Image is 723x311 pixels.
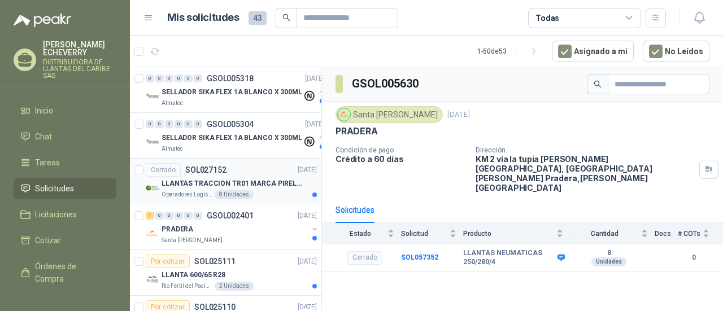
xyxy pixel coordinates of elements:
div: 0 [165,120,173,128]
th: # COTs [678,223,723,244]
p: Rio Fertil del Pacífico S.A.S. [162,282,212,291]
span: Órdenes de Compra [35,260,106,285]
div: 0 [175,212,183,220]
div: 1 - 50 de 53 [477,42,543,60]
a: 1 0 0 0 0 0 GSOL002401[DATE] Company LogoPRADERASanta [PERSON_NAME] [146,209,319,245]
div: Solicitudes [336,204,374,216]
span: Solicitud [401,230,447,238]
p: [DATE] [447,109,470,120]
img: Company Logo [146,135,159,149]
p: LLANTAS TRACCION TR01 MARCA PIRELLI [162,178,302,189]
div: 8 Unidades [215,190,254,199]
button: Asignado a mi [552,41,634,62]
p: KM 2 vía la tupia [PERSON_NAME][GEOGRAPHIC_DATA], [GEOGRAPHIC_DATA][PERSON_NAME] Pradera , [PERSO... [476,154,695,192]
p: SELLADOR SIKA FLEX 1A BLANCO X 300ML [162,133,302,143]
p: PRADERA [336,125,378,137]
div: 0 [146,120,154,128]
h1: Mis solicitudes [167,10,239,26]
div: 0 [194,75,202,82]
a: CerradoSOL027152[DATE] Company LogoLLANTAS TRACCION TR01 MARCA PIRELLIOperadores Logísticos del C... [130,159,321,204]
a: Órdenes de Compra [14,256,116,290]
p: Almatec [162,99,183,108]
p: SOL025111 [194,257,236,265]
div: Cerrado [347,251,382,265]
a: Licitaciones [14,204,116,225]
p: Santa [PERSON_NAME] [162,236,223,245]
div: 0 [155,120,164,128]
p: PRADERA [162,224,193,235]
p: [DATE] [298,256,317,267]
p: Dirección [476,146,695,154]
span: Chat [35,130,52,143]
span: search [594,80,602,88]
p: Condición de pago [336,146,467,154]
a: Tareas [14,152,116,173]
span: 43 [249,11,267,25]
a: Chat [14,126,116,147]
img: Logo peakr [14,14,71,27]
p: SELLADOR SIKA FLEX 1A BLANCO X 300ML [162,87,302,98]
b: 8 [570,249,648,258]
b: LLANTAS NEUMATICAS 250/280/4 [463,249,555,266]
span: Cotizar [35,234,61,247]
img: Company Logo [338,108,350,121]
p: DISTRIBUIDORA DE LLANTAS DEL CARIBE SAS [43,59,116,79]
p: Crédito a 60 días [336,154,467,164]
span: Estado [336,230,385,238]
a: Cotizar [14,230,116,251]
span: Inicio [35,104,53,117]
p: GSOL005318 [207,75,254,82]
div: 2 Unidades [215,282,254,291]
p: LLANTA 600/65 R28 [162,270,225,281]
span: search [282,14,290,21]
div: Por cotizar [146,255,190,268]
img: Company Logo [146,227,159,240]
b: 0 [678,252,709,263]
a: Solicitudes [14,178,116,199]
p: [DATE] [298,165,317,176]
img: Company Logo [146,90,159,103]
div: 0 [175,120,183,128]
th: Estado [322,223,401,244]
div: 0 [184,120,193,128]
div: 0 [155,212,164,220]
div: 1 [146,212,154,220]
a: 0 0 0 0 0 0 GSOL005304[DATE] Company LogoSELLADOR SIKA FLEX 1A BLANCO X 300MLAlmatec [146,117,326,154]
p: GSOL002401 [207,212,254,220]
p: [PERSON_NAME] ECHEVERRY [43,41,116,56]
div: 0 [194,120,202,128]
div: 0 [165,212,173,220]
a: Por cotizarSOL025111[DATE] Company LogoLLANTA 600/65 R28Rio Fertil del Pacífico S.A.S.2 Unidades [130,250,321,296]
p: Almatec [162,144,183,154]
span: Producto [463,230,554,238]
p: GSOL005304 [207,120,254,128]
a: SOL057352 [401,253,438,261]
img: Company Logo [146,181,159,195]
p: SOL025110 [194,303,236,311]
button: No Leídos [643,41,709,62]
th: Docs [655,223,678,244]
th: Solicitud [401,223,463,244]
span: Cantidad [570,230,639,238]
span: # COTs [678,230,700,238]
img: Company Logo [146,273,159,286]
div: 0 [155,75,164,82]
div: 0 [194,212,202,220]
div: Todas [535,12,559,24]
div: 0 [175,75,183,82]
th: Producto [463,223,570,244]
div: Cerrado [146,163,181,177]
div: 0 [184,75,193,82]
div: 0 [184,212,193,220]
p: [DATE] [305,119,324,130]
div: 0 [165,75,173,82]
h3: GSOL005630 [352,75,420,93]
p: Operadores Logísticos del Caribe [162,190,212,199]
div: Santa [PERSON_NAME] [336,106,443,123]
span: Licitaciones [35,208,77,221]
a: 0 0 0 0 0 0 GSOL005318[DATE] Company LogoSELLADOR SIKA FLEX 1A BLANCO X 300MLAlmatec [146,72,326,108]
span: Solicitudes [35,182,74,195]
a: Inicio [14,100,116,121]
p: SOL027152 [185,166,227,174]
